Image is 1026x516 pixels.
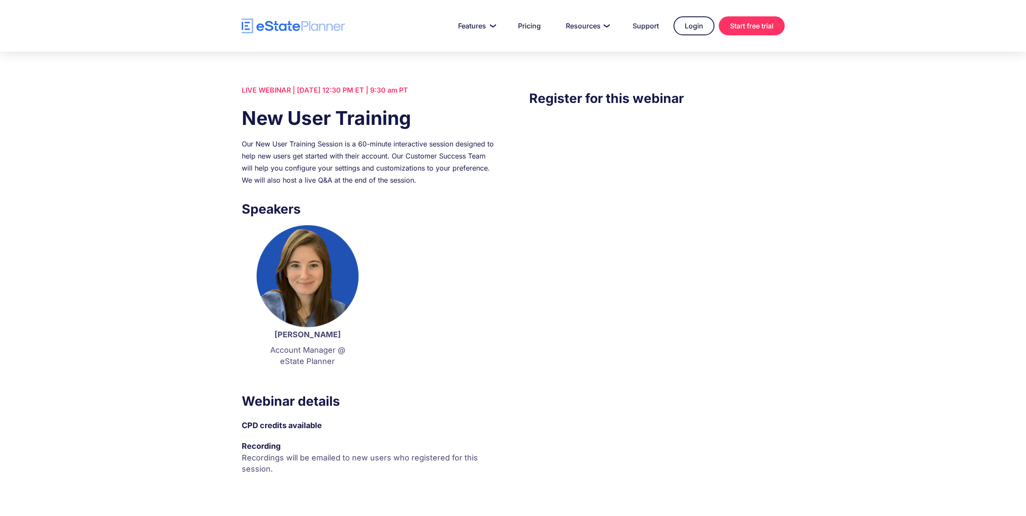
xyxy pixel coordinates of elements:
[242,421,322,430] strong: CPD credits available
[255,345,361,367] p: Account Manager @ eState Planner
[674,16,714,35] a: Login
[508,17,551,34] a: Pricing
[255,371,361,382] p: ‍
[242,391,497,411] h3: Webinar details
[242,199,497,219] h3: Speakers
[529,125,784,236] iframe: Form 0
[555,17,618,34] a: Resources
[242,138,497,186] div: Our New User Training Session is a 60-minute interactive session designed to help new users get s...
[622,17,669,34] a: Support
[529,88,784,108] h3: Register for this webinar
[242,105,497,131] h1: New User Training
[242,452,497,475] p: Recordings will be emailed to new users who registered for this session.
[242,19,345,34] a: home
[448,17,503,34] a: Features
[242,440,497,452] div: Recording
[242,84,497,96] div: LIVE WEBINAR | [DATE] 12:30 PM ET | 9:30 am PT
[274,330,341,339] strong: [PERSON_NAME]
[719,16,785,35] a: Start free trial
